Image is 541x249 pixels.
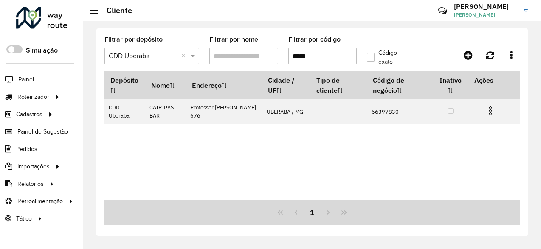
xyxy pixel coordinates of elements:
[311,71,367,99] th: Tipo de cliente
[288,34,341,45] label: Filtrar por código
[104,99,145,124] td: CDD Uberaba
[98,6,132,15] h2: Cliente
[262,99,311,124] td: UBERABA / MG
[16,145,37,154] span: Pedidos
[181,51,189,61] span: Clear all
[17,197,63,206] span: Retroalimentação
[104,34,163,45] label: Filtrar por depósito
[18,75,34,84] span: Painel
[454,3,518,11] h3: [PERSON_NAME]
[145,99,186,124] td: CAIPIRAS BAR
[16,110,42,119] span: Cadastros
[262,71,311,99] th: Cidade / UF
[367,71,433,99] th: Código de negócio
[367,48,409,66] label: Código exato
[468,71,519,89] th: Ações
[434,2,452,20] a: Contato Rápido
[26,45,58,56] label: Simulação
[209,34,258,45] label: Filtrar por nome
[16,214,32,223] span: Tático
[304,204,320,221] button: 1
[367,99,433,124] td: 66397830
[186,71,262,99] th: Endereço
[454,11,518,19] span: [PERSON_NAME]
[17,179,44,188] span: Relatórios
[17,92,49,101] span: Roteirizador
[17,162,50,171] span: Importações
[17,127,68,136] span: Painel de Sugestão
[433,71,468,99] th: Inativo
[186,99,262,124] td: Professor [PERSON_NAME] 676
[145,71,186,99] th: Nome
[104,71,145,99] th: Depósito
